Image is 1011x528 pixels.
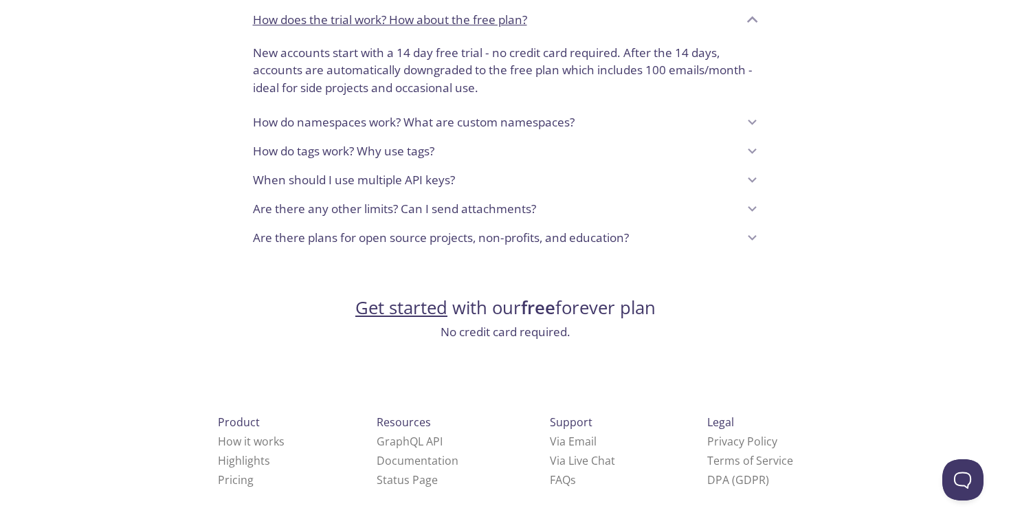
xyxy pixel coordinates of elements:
a: FAQ [550,472,576,487]
h2: with our forever plan [355,296,656,320]
a: DPA (GDPR) [707,472,769,487]
a: GraphQL API [377,434,443,449]
span: Resources [377,415,431,430]
div: How do tags work? Why use tags? [242,137,770,166]
a: Via Live Chat [550,453,615,468]
a: Status Page [377,472,438,487]
div: How do namespaces work? What are custom namespaces? [242,108,770,137]
div: Are there plans for open source projects, non-profits, and education? [242,223,770,252]
p: How do namespaces work? What are custom namespaces? [253,113,575,131]
a: Pricing [218,472,254,487]
span: s [570,472,576,487]
h3: No credit card required. [355,323,656,341]
span: Support [550,415,592,430]
p: New accounts start with a 14 day free trial - no credit card required. After the 14 days, account... [253,44,759,97]
div: How does the trial work? How about the free plan? [242,38,770,108]
iframe: Help Scout Beacon - Open [942,459,984,500]
p: How does the trial work? How about the free plan? [253,11,527,29]
div: How does the trial work? How about the free plan? [242,1,770,38]
a: Documentation [377,453,458,468]
a: Privacy Policy [707,434,777,449]
span: Product [218,415,260,430]
p: Are there any other limits? Can I send attachments? [253,200,536,218]
p: When should I use multiple API keys? [253,171,455,189]
a: Terms of Service [707,453,793,468]
a: Highlights [218,453,270,468]
p: How do tags work? Why use tags? [253,142,434,160]
a: Via Email [550,434,597,449]
div: When should I use multiple API keys? [242,166,770,195]
p: Are there plans for open source projects, non-profits, and education? [253,229,629,247]
div: Are there any other limits? Can I send attachments? [242,195,770,223]
a: How it works [218,434,285,449]
a: Get started [355,296,447,320]
strong: free [521,296,555,320]
span: Legal [707,415,734,430]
